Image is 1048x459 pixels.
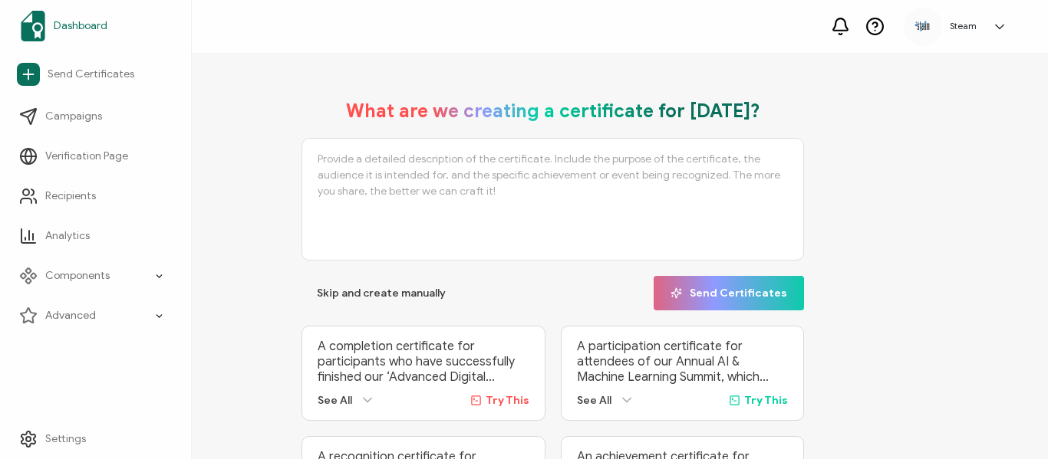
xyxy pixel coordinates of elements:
span: Advanced [45,308,96,323]
button: Send Certificates [654,276,804,310]
span: Skip and create manually [317,288,446,299]
p: A completion certificate for participants who have successfully finished our ‘Advanced Digital Ma... [318,339,529,385]
a: Dashboard [10,5,181,48]
span: Settings [45,431,86,447]
h5: Steam [950,21,977,31]
span: Try This [486,394,529,407]
span: Analytics [45,228,90,244]
span: Try This [744,394,788,407]
h1: What are we creating a certificate for [DATE]? [346,100,760,123]
img: 0f690f9b-e5ae-4b1e-a4cc-4dda9cb39d8b.gif [911,20,934,32]
span: Verification Page [45,149,128,164]
a: Campaigns [10,101,181,132]
span: Recipients [45,189,96,204]
span: Send Certificates [671,287,787,299]
span: Send Certificates [48,67,134,82]
button: Skip and create manually [302,276,461,310]
iframe: Chat Widget [971,385,1048,459]
p: A participation certificate for attendees of our Annual AI & Machine Learning Summit, which broug... [577,339,788,385]
a: Send Certificates [10,57,181,92]
span: Campaigns [45,109,102,124]
img: sertifier-logomark-colored.svg [21,11,45,41]
span: Dashboard [54,18,107,34]
a: Verification Page [10,141,181,172]
a: Recipients [10,181,181,211]
span: Components [45,268,110,284]
a: Settings [10,424,181,454]
span: See All [577,394,611,407]
span: See All [318,394,352,407]
a: Analytics [10,221,181,251]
